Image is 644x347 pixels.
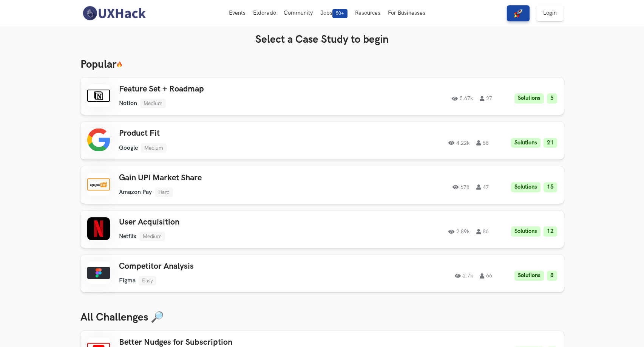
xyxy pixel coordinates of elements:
h3: Gain UPI Market Share [119,173,334,183]
li: Amazon Pay [119,189,152,196]
h3: All Challenges 🔎 [80,311,564,324]
a: Login [536,5,564,21]
span: 58 [476,140,489,146]
a: Competitor AnalysisFigmaEasy2.7k66Solutions8 [80,255,564,292]
span: 678 [452,184,469,190]
span: 66 [480,273,492,279]
span: 27 [480,96,492,101]
span: 50+ [332,9,347,18]
li: Netflix [119,233,136,240]
li: Solutions [511,226,541,237]
li: Hard [155,187,173,197]
span: 47 [476,184,489,190]
li: Figma [119,277,136,284]
li: 8 [547,271,557,281]
span: 2.89k [448,229,469,234]
span: 2.7k [455,273,473,279]
li: 12 [544,226,557,237]
li: 21 [544,138,557,148]
a: User AcquisitionNetflixMedium2.89k86Solutions12 [80,211,564,248]
img: 🔥 [116,61,122,68]
h3: Product Fit [119,129,334,138]
span: 86 [476,229,489,234]
span: 4.22k [448,140,469,146]
li: Solutions [514,271,544,281]
li: Solutions [511,138,541,148]
a: Feature Set + RoadmapNotionMedium5.67k27Solutions5 [80,77,564,115]
li: Medium [141,143,167,153]
h3: Popular [80,58,564,71]
h3: Select a Case Study to begin [80,33,564,46]
li: Medium [139,232,165,241]
li: 5 [547,93,557,104]
img: UXHack-logo.png [80,5,148,21]
li: Solutions [511,182,541,192]
img: rocket [514,9,523,18]
li: Notion [119,100,137,107]
li: Medium [140,99,166,108]
a: Gain UPI Market ShareAmazon PayHard67847Solutions15 [80,166,564,204]
span: 5.67k [452,96,473,101]
li: Solutions [514,93,544,104]
li: Easy [139,276,156,285]
h3: User Acquisition [119,217,334,227]
h3: Feature Set + Roadmap [119,84,334,94]
li: 15 [544,182,557,192]
h3: Competitor Analysis [119,262,334,271]
a: Product FitGoogleMedium4.22k58Solutions21 [80,122,564,159]
li: Google [119,144,138,152]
